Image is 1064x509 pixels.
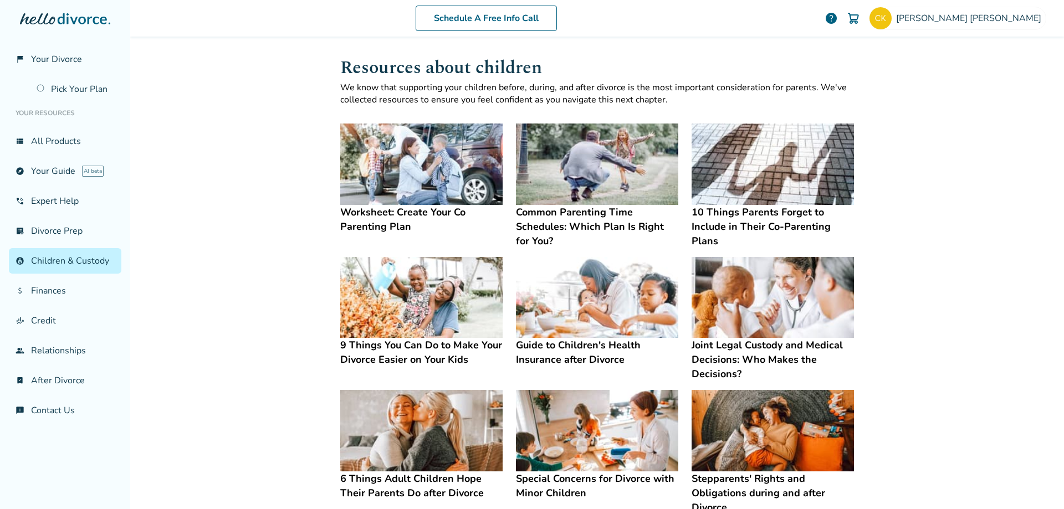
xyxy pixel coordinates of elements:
a: list_alt_checkDivorce Prep [9,218,121,244]
span: flag_2 [16,55,24,64]
a: account_childChildren & Custody [9,248,121,274]
img: Stepparents' Rights and Obligations during and after Divorce [692,390,854,471]
img: Joint Legal Custody and Medical Decisions: Who Makes the Decisions? [692,257,854,338]
a: chat_infoContact Us [9,398,121,423]
span: list_alt_check [16,227,24,235]
span: attach_money [16,286,24,295]
span: bookmark_check [16,376,24,385]
img: Special Concerns for Divorce with Minor Children [516,390,678,471]
a: 10 Things Parents Forget to Include in Their Co-Parenting Plans10 Things Parents Forget to Includ... [692,124,854,248]
h4: Guide to Children's Health Insurance after Divorce [516,338,678,367]
a: Schedule A Free Info Call [416,6,557,31]
img: kuhlx4@hotmail.com [869,7,892,29]
a: exploreYour GuideAI beta [9,158,121,184]
a: help [825,12,838,25]
img: Common Parenting Time Schedules: Which Plan Is Right for You? [516,124,678,205]
a: Special Concerns for Divorce with Minor ChildrenSpecial Concerns for Divorce with Minor Children [516,390,678,500]
span: group [16,346,24,355]
span: explore [16,167,24,176]
a: flag_2Your Divorce [9,47,121,72]
a: Worksheet: Create Your Co Parenting PlanWorksheet: Create Your Co Parenting Plan [340,124,503,234]
h1: Resources about children [340,54,855,81]
span: phone_in_talk [16,197,24,205]
img: Worksheet: Create Your Co Parenting Plan [340,124,503,205]
p: We know that supporting your children before, during, and after divorce is the most important con... [340,81,855,106]
iframe: Chat Widget [1009,456,1064,509]
h4: Common Parenting Time Schedules: Which Plan Is Right for You? [516,205,678,248]
span: [PERSON_NAME] [PERSON_NAME] [896,12,1046,24]
span: account_child [16,256,24,265]
a: Guide to Children's Health Insurance after DivorceGuide to Children's Health Insurance after Divorce [516,257,678,367]
img: Cart [847,12,860,25]
span: AI beta [82,166,104,177]
a: Pick Your Plan [30,76,121,102]
img: 6 Things Adult Children Hope Their Parents Do after Divorce [340,390,503,471]
h4: 10 Things Parents Forget to Include in Their Co-Parenting Plans [692,205,854,248]
span: Your Divorce [31,53,82,65]
a: Common Parenting Time Schedules: Which Plan Is Right for You?Common Parenting Time Schedules: Whi... [516,124,678,248]
h4: 9 Things You Can Do to Make Your Divorce Easier on Your Kids [340,338,503,367]
a: finance_modeCredit [9,308,121,333]
h4: 6 Things Adult Children Hope Their Parents Do after Divorce [340,471,503,500]
span: finance_mode [16,316,24,325]
a: phone_in_talkExpert Help [9,188,121,214]
a: 6 Things Adult Children Hope Their Parents Do after Divorce6 Things Adult Children Hope Their Par... [340,390,503,500]
a: Joint Legal Custody and Medical Decisions: Who Makes the Decisions?Joint Legal Custody and Medica... [692,257,854,382]
h4: Special Concerns for Divorce with Minor Children [516,471,678,500]
h4: Worksheet: Create Your Co Parenting Plan [340,205,503,234]
span: view_list [16,137,24,146]
img: 10 Things Parents Forget to Include in Their Co-Parenting Plans [692,124,854,205]
span: chat_info [16,406,24,415]
img: Guide to Children's Health Insurance after Divorce [516,257,678,338]
h4: Joint Legal Custody and Medical Decisions: Who Makes the Decisions? [692,338,854,381]
a: 9 Things You Can Do to Make Your Divorce Easier on Your Kids9 Things You Can Do to Make Your Divo... [340,257,503,367]
li: Your Resources [9,102,121,124]
a: attach_moneyFinances [9,278,121,304]
a: view_listAll Products [9,128,121,154]
a: bookmark_checkAfter Divorce [9,368,121,393]
a: groupRelationships [9,338,121,363]
img: 9 Things You Can Do to Make Your Divorce Easier on Your Kids [340,257,503,338]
